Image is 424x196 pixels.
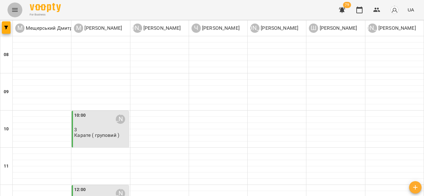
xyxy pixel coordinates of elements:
a: М [PERSON_NAME] [74,24,122,33]
label: 12:00 [74,186,86,193]
h6: 10 [4,126,9,133]
h6: 11 [4,163,9,170]
a: М Мещерський Дмитро [15,24,76,33]
img: Voopty Logo [30,3,61,12]
label: 10:00 [74,112,86,119]
div: М [74,24,83,33]
div: Киричко Тарас [133,24,181,33]
h6: 08 [4,51,9,58]
div: Лещенко Ігор [250,24,298,33]
div: Мамішев Еміль [116,115,125,124]
p: [PERSON_NAME] [201,24,240,32]
div: [PERSON_NAME] [368,24,377,33]
h6: 09 [4,89,9,95]
a: Ш [PERSON_NAME] [309,24,357,33]
div: [PERSON_NAME] [133,24,142,33]
span: UA [408,7,414,13]
span: For Business [30,13,61,17]
button: Створити урок [409,181,422,194]
a: [PERSON_NAME] [PERSON_NAME] [250,24,298,33]
a: [PERSON_NAME] [PERSON_NAME] [368,24,416,33]
span: 79 [343,2,351,8]
p: [PERSON_NAME] [259,24,298,32]
div: Ч [192,24,201,33]
img: avatar_s.png [390,6,399,14]
p: [PERSON_NAME] [142,24,181,32]
p: [PERSON_NAME] [377,24,416,32]
button: Menu [7,2,22,17]
div: М [15,24,25,33]
div: Шевченко Володимир [309,24,357,33]
a: [PERSON_NAME] [PERSON_NAME] [133,24,181,33]
p: Карате ( груповий ) [74,133,119,138]
div: Черевична Марія [192,24,240,33]
p: [PERSON_NAME] [83,24,122,32]
p: 3 [74,127,127,132]
p: [PERSON_NAME] [318,24,357,32]
button: UA [405,4,417,15]
div: Ш [309,24,318,33]
p: Мещерський Дмитро [25,24,76,32]
div: Мамішев Еміль [74,24,122,33]
div: [PERSON_NAME] [250,24,259,33]
a: Ч [PERSON_NAME] [192,24,240,33]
